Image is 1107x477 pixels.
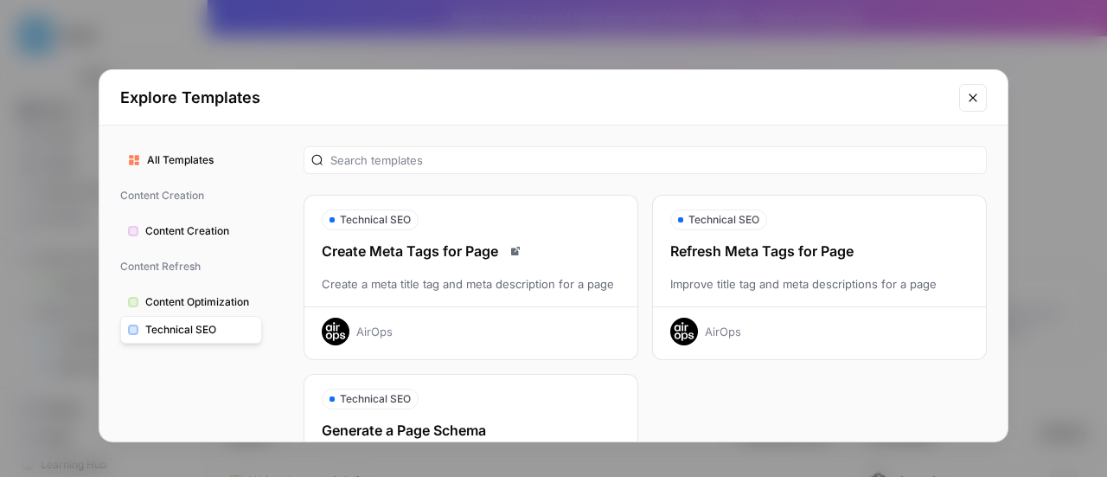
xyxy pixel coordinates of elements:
span: Content Creation [145,223,254,239]
div: Keywords by Traffic [191,102,291,113]
div: Improve title tag and meta descriptions for a page [653,275,986,293]
div: AirOps [356,323,393,340]
span: All Templates [147,152,254,168]
button: Technical SEOCreate Meta Tags for PageRead docsCreate a meta title tag and meta description for a... [304,195,638,360]
img: logo_orange.svg [28,28,42,42]
div: Create Meta Tags for Page [304,241,637,261]
span: Content Refresh [120,252,262,281]
div: Generate a Page Schema [304,420,637,441]
span: Technical SEO [688,212,759,228]
div: v 4.0.25 [48,28,85,42]
div: Refresh Meta Tags for Page [653,241,986,261]
div: AirOps [705,323,741,340]
button: Technical SEORefresh Meta Tags for PageImprove title tag and meta descriptions for a pageAirOps [652,195,987,360]
img: website_grey.svg [28,45,42,59]
img: tab_domain_overview_orange.svg [47,100,61,114]
div: Domain Overview [66,102,155,113]
button: Technical SEO [120,316,262,344]
div: Create a meta title tag and meta description for a page [304,275,637,293]
span: Technical SEO [340,212,411,228]
button: All Templates [120,146,262,174]
button: Content Creation [120,217,262,245]
span: Content Creation [120,181,262,210]
div: Domain: [DOMAIN_NAME] [45,45,190,59]
img: tab_keywords_by_traffic_grey.svg [172,100,186,114]
button: Close modal [959,84,987,112]
input: Search templates [330,151,979,169]
a: Read docs [505,241,526,261]
span: Technical SEO [340,391,411,407]
span: Technical SEO [145,322,254,338]
span: Content Optimization [145,294,254,310]
button: Content Optimization [120,288,262,316]
h2: Explore Templates [120,86,949,110]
